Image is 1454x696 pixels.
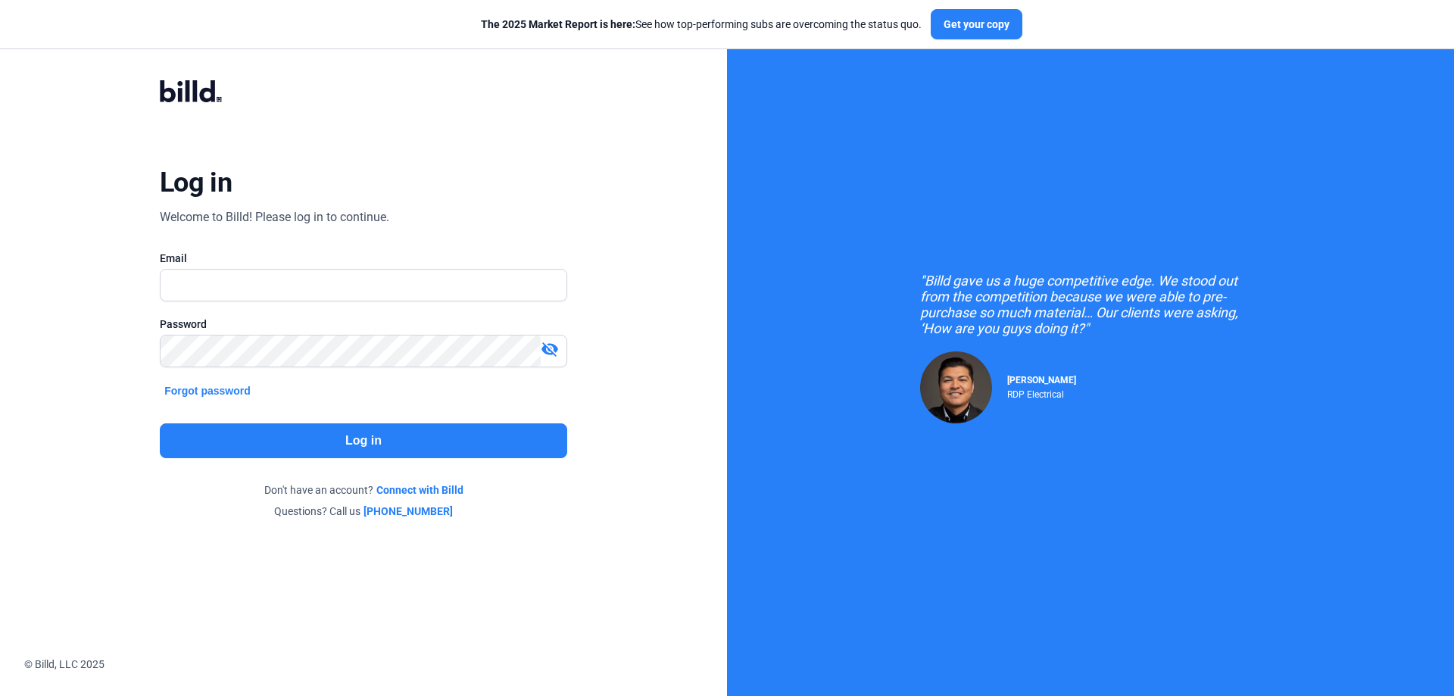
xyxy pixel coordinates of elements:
a: Connect with Billd [376,482,463,498]
div: "Billd gave us a huge competitive edge. We stood out from the competition because we were able to... [920,273,1261,336]
div: Questions? Call us [160,504,567,519]
div: Welcome to Billd! Please log in to continue. [160,208,389,226]
div: Email [160,251,567,266]
button: Get your copy [931,9,1022,39]
div: See how top-performing subs are overcoming the status quo. [481,17,922,32]
mat-icon: visibility_off [541,340,559,358]
div: Password [160,317,567,332]
span: [PERSON_NAME] [1007,375,1076,385]
div: RDP Electrical [1007,385,1076,400]
a: [PHONE_NUMBER] [363,504,453,519]
button: Log in [160,423,567,458]
button: Forgot password [160,382,255,399]
div: Don't have an account? [160,482,567,498]
img: Raul Pacheco [920,351,992,423]
span: The 2025 Market Report is here: [481,18,635,30]
div: Log in [160,166,232,199]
